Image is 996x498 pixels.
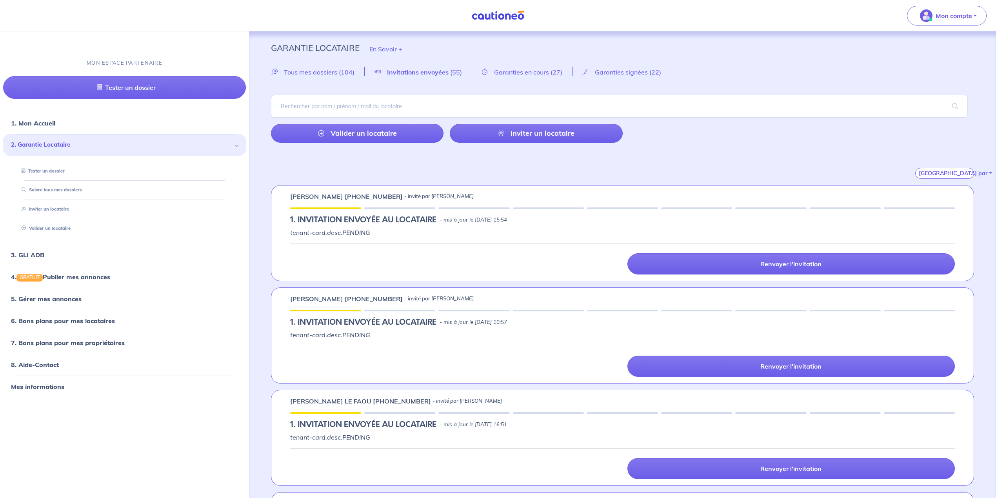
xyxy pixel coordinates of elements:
div: 3. GLI ADB [3,247,246,263]
a: 7. Bons plans pour mes propriétaires [11,339,125,347]
p: - invité par [PERSON_NAME] [433,397,502,405]
span: (55) [450,68,462,76]
p: - invité par [PERSON_NAME] [404,295,474,303]
div: Inviter un locataire [13,203,236,216]
span: Garanties signées [595,68,648,76]
p: - mis à jour le [DATE] 15:54 [440,216,507,224]
h5: 1.︎ INVITATION ENVOYÉE AU LOCATAIRE [290,215,436,225]
h5: 1.︎ INVITATION ENVOYÉE AU LOCATAIRE [290,318,436,327]
div: 6. Bons plans pour mes locataires [3,313,246,329]
p: [PERSON_NAME] LE FAOU [PHONE_NUMBER] [290,396,431,406]
p: - invité par [PERSON_NAME] [404,193,474,200]
p: [PERSON_NAME] [PHONE_NUMBER] [290,192,403,201]
div: 5. Gérer mes annonces [3,291,246,307]
a: Garanties signées(22) [573,68,671,76]
a: 4.GRATUITPublier mes annonces [11,273,110,281]
a: Renvoyer l'invitation [627,458,955,479]
a: 3. GLI ADB [11,251,44,259]
div: state: PENDING, Context: [290,420,955,429]
div: Valider un locataire [13,222,236,235]
span: search [943,95,968,117]
a: Invitations envoyées(55) [365,68,472,76]
div: state: PENDING, Context: [290,215,955,225]
div: Suivre tous mes dossiers [13,184,236,196]
p: Renvoyer l'invitation [760,465,822,473]
div: 7. Bons plans pour mes propriétaires [3,335,246,351]
span: Tous mes dossiers [284,68,337,76]
span: (22) [649,68,661,76]
div: 8. Aide-Contact [3,357,246,373]
span: Invitations envoyées [387,68,449,76]
span: Garanties en cours [494,68,549,76]
a: 8. Aide-Contact [11,361,59,369]
a: Inviter un locataire [18,206,69,212]
div: Mes informations [3,379,246,394]
p: - mis à jour le [DATE] 10:57 [440,318,507,326]
p: tenant-card.desc.PENDING [290,330,955,340]
button: illu_account_valid_menu.svgMon compte [907,6,987,25]
div: 4.GRATUITPublier mes annonces [3,269,246,285]
a: Suivre tous mes dossiers [18,187,82,193]
a: Renvoyer l'invitation [627,253,955,274]
div: 1. Mon Accueil [3,115,246,131]
div: state: PENDING, Context: [290,318,955,327]
a: Inviter un locataire [450,124,622,143]
img: Cautioneo [469,11,527,20]
p: Mon compte [936,11,972,20]
a: Garanties en cours(27) [472,68,572,76]
a: Tester un dossier [3,76,246,99]
p: tenant-card.desc.PENDING [290,433,955,442]
p: [PERSON_NAME] [PHONE_NUMBER] [290,294,403,304]
input: Rechercher par nom / prénom / mail du locataire [271,95,968,118]
button: [GEOGRAPHIC_DATA] par [915,168,974,179]
p: MON ESPACE PARTENAIRE [87,59,162,67]
div: 2. Garantie Locataire [3,134,246,156]
span: 2. Garantie Locataire [11,140,232,149]
div: Tester un dossier [13,165,236,178]
p: Renvoyer l'invitation [760,260,822,268]
button: En Savoir + [360,38,412,60]
h5: 1.︎ INVITATION ENVOYÉE AU LOCATAIRE [290,420,436,429]
a: Valider un locataire [18,225,71,231]
p: tenant-card.desc.PENDING [290,228,955,237]
span: (27) [551,68,562,76]
a: 5. Gérer mes annonces [11,295,82,303]
a: Valider un locataire [271,124,443,143]
p: - mis à jour le [DATE] 16:51 [440,421,507,429]
a: 1. Mon Accueil [11,119,55,127]
span: (104) [339,68,354,76]
a: Mes informations [11,383,64,391]
p: Renvoyer l'invitation [760,362,822,370]
p: Garantie Locataire [271,41,360,55]
img: illu_account_valid_menu.svg [920,9,932,22]
a: Tester un dossier [18,168,65,174]
a: 6. Bons plans pour mes locataires [11,317,115,325]
a: Tous mes dossiers(104) [271,68,364,76]
a: Renvoyer l'invitation [627,356,955,377]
